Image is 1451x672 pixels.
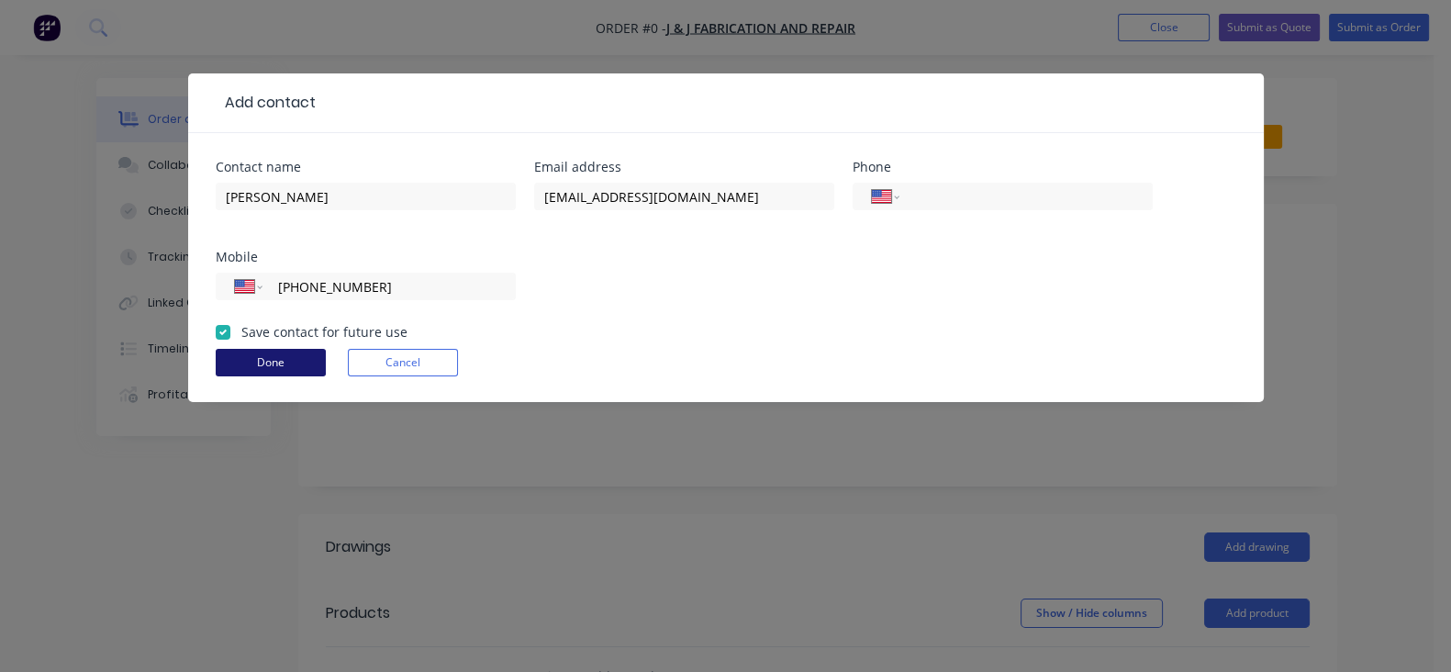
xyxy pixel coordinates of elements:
div: Contact name [216,161,516,174]
div: Phone [853,161,1153,174]
button: Done [216,349,326,376]
div: Mobile [216,251,516,263]
div: Email address [534,161,834,174]
label: Save contact for future use [241,322,407,342]
button: Cancel [348,349,458,376]
div: Add contact [216,92,316,114]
